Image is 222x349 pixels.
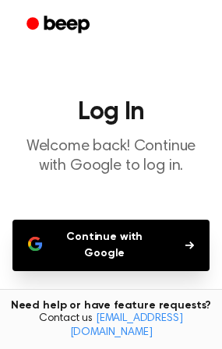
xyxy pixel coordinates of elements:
[9,312,213,340] span: Contact us
[70,313,183,338] a: [EMAIL_ADDRESS][DOMAIN_NAME]
[12,220,210,271] button: Continue with Google
[12,100,210,125] h1: Log In
[12,137,210,176] p: Welcome back! Continue with Google to log in.
[16,10,104,41] a: Beep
